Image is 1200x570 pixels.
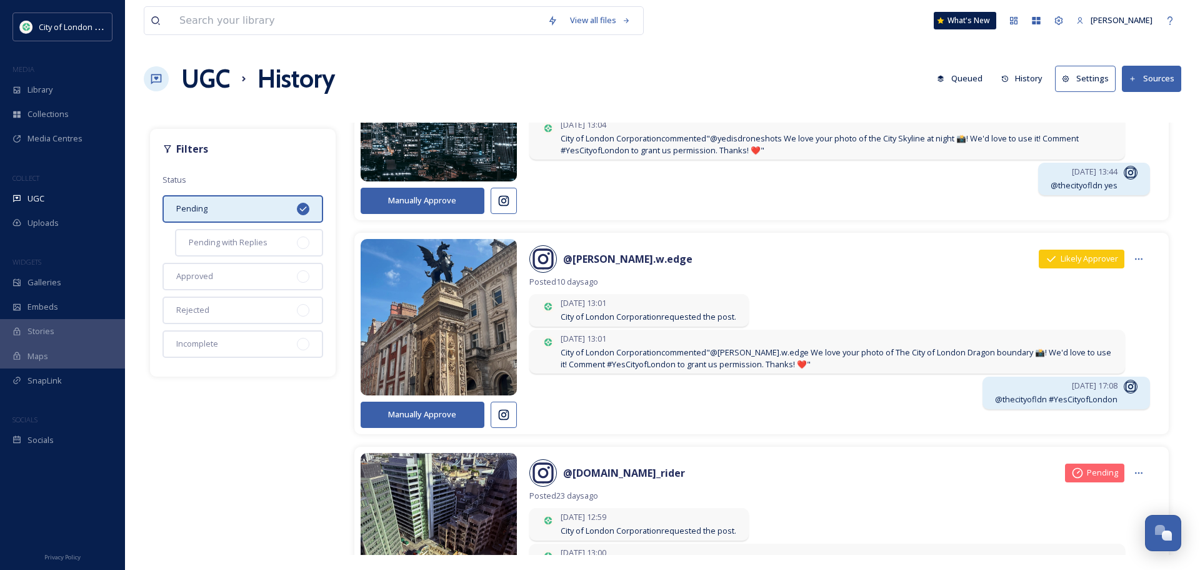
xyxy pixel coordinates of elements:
[176,270,213,282] span: Approved
[361,402,484,427] button: Manually Approve
[561,333,1112,345] span: [DATE] 13:01
[1051,180,1117,191] span: @thecityofldn yes
[176,338,218,350] span: Incomplete
[27,277,61,288] span: Galleries
[27,325,54,337] span: Stories
[27,108,69,120] span: Collections
[162,174,186,185] span: Status
[12,64,34,74] span: MEDIA
[563,466,685,481] a: @[DOMAIN_NAME]_rider
[542,300,554,313] img: 354633849_641918134643224_7365946917959491822_n.jpg
[12,415,37,424] span: SOCIALS
[20,21,32,33] img: 354633849_641918134643224_7365946917959491822_n.jpg
[27,217,59,229] span: Uploads
[529,490,1150,502] span: Posted 23 days ago
[1070,8,1159,33] a: [PERSON_NAME]
[173,7,541,34] input: Search your library
[995,66,1056,91] a: History
[995,394,1117,405] span: @thecityofldn #YesCityofLondon
[542,514,554,527] img: 354633849_641918134643224_7365946917959491822_n.jpg
[564,8,637,33] a: View all files
[542,122,554,135] img: 354633849_641918134643224_7365946917959491822_n.jpg
[561,119,1112,131] span: [DATE] 13:04
[995,380,1117,392] span: [DATE] 17:08
[561,297,736,309] span: [DATE] 13:01
[1055,66,1122,91] a: Settings
[176,203,207,215] span: Pending
[995,66,1049,91] button: History
[1091,14,1152,26] span: [PERSON_NAME]
[27,133,82,145] span: Media Centres
[563,466,685,480] strong: @ [DOMAIN_NAME]_rider
[176,142,208,156] strong: Filters
[931,66,989,91] button: Queued
[12,257,41,267] span: WIDGETS
[257,60,335,98] h1: History
[1145,515,1181,551] button: Open Chat
[27,301,58,313] span: Embeds
[1061,253,1118,265] span: Likely Approver
[563,252,692,266] strong: @ [PERSON_NAME].w.edge
[361,188,484,213] button: Manually Approve
[1087,467,1118,479] span: Pending
[27,193,44,205] span: UGC
[563,252,692,267] a: @[PERSON_NAME].w.edge
[1051,166,1117,178] span: [DATE] 13:44
[542,336,554,349] img: 354633849_641918134643224_7365946917959491822_n.jpg
[1122,66,1181,91] button: Sources
[44,549,81,564] a: Privacy Policy
[561,511,736,523] span: [DATE] 12:59
[189,237,267,248] span: Pending with Replies
[27,375,62,387] span: SnapLink
[39,21,139,33] span: City of London Corporation
[27,84,52,96] span: Library
[561,133,1112,156] span: City of London Corporation commented "@yedisdroneshots We love your photo of the City Skyline at ...
[561,547,1112,559] span: [DATE] 13:00
[934,12,996,29] a: What's New
[561,525,736,537] span: City of London Corporation requested the post.
[44,553,81,561] span: Privacy Policy
[181,60,230,98] a: UGC
[176,304,209,316] span: Rejected
[542,550,554,562] img: 354633849_641918134643224_7365946917959491822_n.jpg
[12,173,39,183] span: COLLECT
[27,350,48,362] span: Maps
[27,434,54,446] span: Socials
[561,347,1112,370] span: City of London Corporation commented "@[PERSON_NAME].w.edge We love your photo of The City of Lon...
[561,311,736,323] span: City of London Corporation requested the post.
[1055,66,1116,91] button: Settings
[931,66,995,91] a: Queued
[361,223,517,411] img: 18098075392610634.jpg
[529,276,1150,288] span: Posted 10 days ago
